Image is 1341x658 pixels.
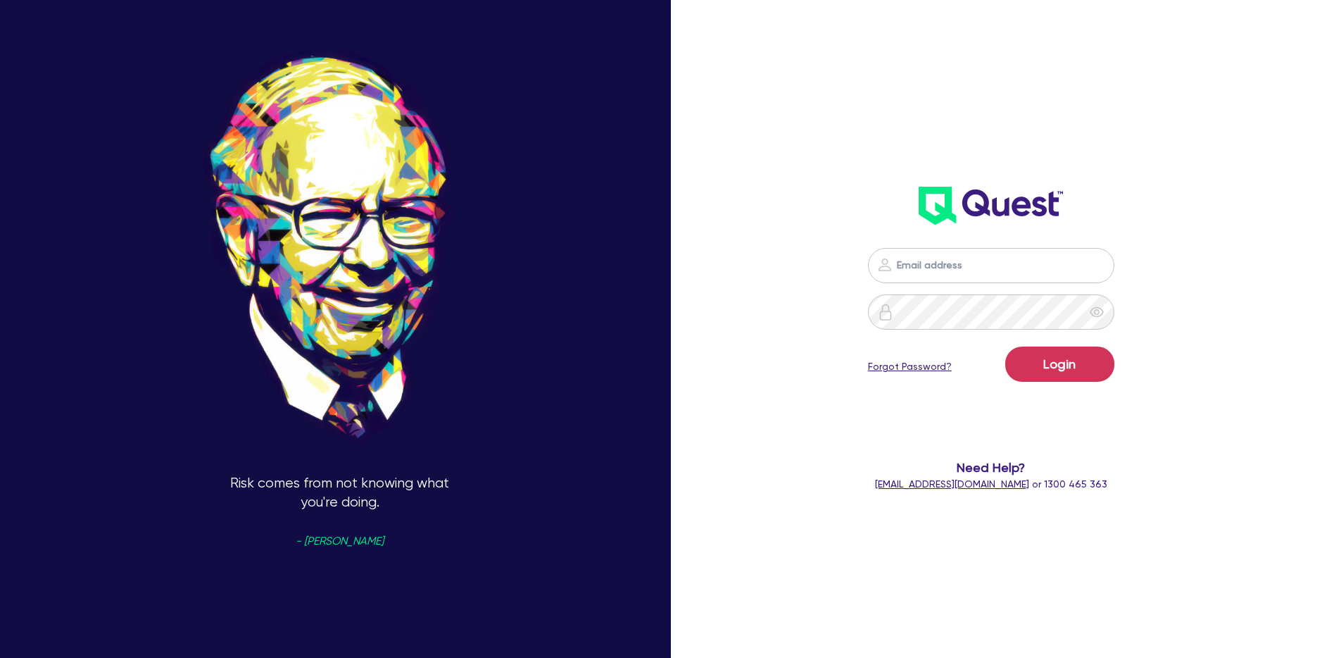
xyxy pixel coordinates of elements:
a: Forgot Password? [868,359,952,374]
img: wH2k97JdezQIQAAAABJRU5ErkJggg== [919,187,1063,225]
span: or 1300 465 363 [875,478,1107,490]
a: [EMAIL_ADDRESS][DOMAIN_NAME] [875,478,1029,490]
span: Need Help? [812,458,1171,477]
img: icon-password [876,256,893,273]
input: Email address [868,248,1114,283]
span: eye [1090,305,1104,319]
span: - [PERSON_NAME] [296,536,384,547]
button: Login [1005,347,1114,382]
img: icon-password [877,304,894,321]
